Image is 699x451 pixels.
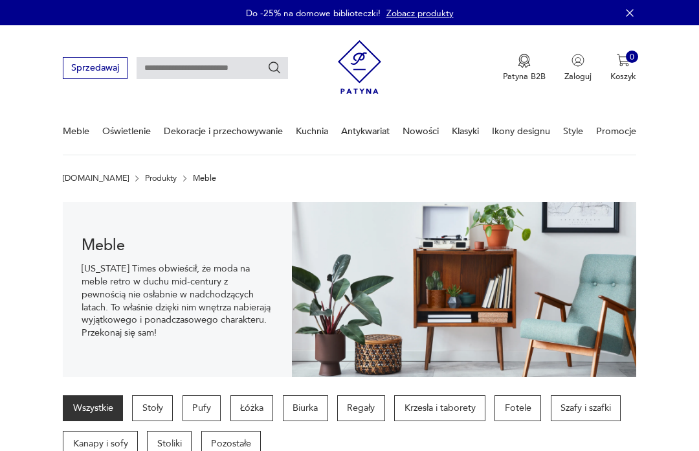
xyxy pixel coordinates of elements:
img: Meble [292,202,636,377]
a: Zobacz produkty [386,7,454,19]
a: Łóżka [230,395,274,421]
a: Produkty [145,174,177,183]
a: Fotele [494,395,541,421]
a: Wszystkie [63,395,123,421]
a: [DOMAIN_NAME] [63,174,129,183]
button: Zaloguj [564,54,592,82]
p: Do -25% na domowe biblioteczki! [246,7,381,19]
p: Zaloguj [564,71,592,82]
a: Antykwariat [341,109,390,154]
a: Kuchnia [296,109,328,154]
div: 0 [626,51,639,64]
a: Ikony designu [492,109,550,154]
button: 0Koszyk [610,54,636,82]
a: Krzesła i taborety [394,395,485,421]
p: Meble [193,174,216,183]
p: [US_STATE] Times obwieścił, że moda na meble retro w duchu mid-century z pewnością nie osłabnie w... [82,262,274,340]
a: Szafy i szafki [551,395,621,421]
a: Style [563,109,583,154]
a: Pufy [183,395,221,421]
img: Ikona koszyka [617,54,630,67]
button: Szukaj [267,61,282,75]
img: Ikona medalu [518,54,531,68]
a: Biurka [283,395,328,421]
p: Patyna B2B [503,71,546,82]
button: Patyna B2B [503,54,546,82]
a: Nowości [403,109,439,154]
p: Koszyk [610,71,636,82]
img: Patyna - sklep z meblami i dekoracjami vintage [338,36,381,98]
img: Ikonka użytkownika [571,54,584,67]
a: Meble [63,109,89,154]
h1: Meble [82,239,274,253]
a: Oświetlenie [102,109,151,154]
a: Sprzedawaj [63,65,127,73]
a: Dekoracje i przechowywanie [164,109,283,154]
a: Regały [337,395,385,421]
a: Ikona medaluPatyna B2B [503,54,546,82]
a: Klasyki [452,109,479,154]
button: Sprzedawaj [63,57,127,78]
a: Promocje [596,109,636,154]
a: Stoły [132,395,173,421]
